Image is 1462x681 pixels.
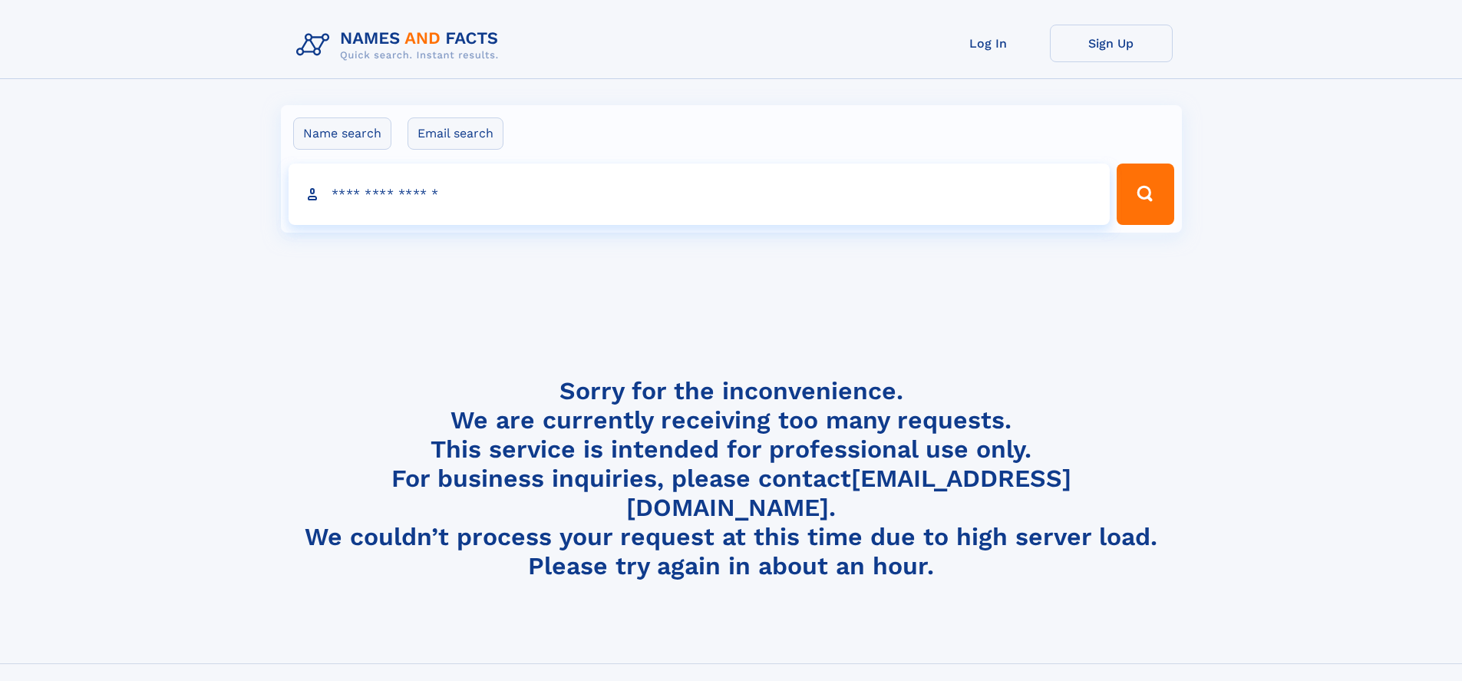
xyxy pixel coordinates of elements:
[289,164,1111,225] input: search input
[1117,164,1173,225] button: Search Button
[290,25,511,66] img: Logo Names and Facts
[293,117,391,150] label: Name search
[408,117,503,150] label: Email search
[626,464,1071,522] a: [EMAIL_ADDRESS][DOMAIN_NAME]
[290,376,1173,581] h4: Sorry for the inconvenience. We are currently receiving too many requests. This service is intend...
[1050,25,1173,62] a: Sign Up
[927,25,1050,62] a: Log In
